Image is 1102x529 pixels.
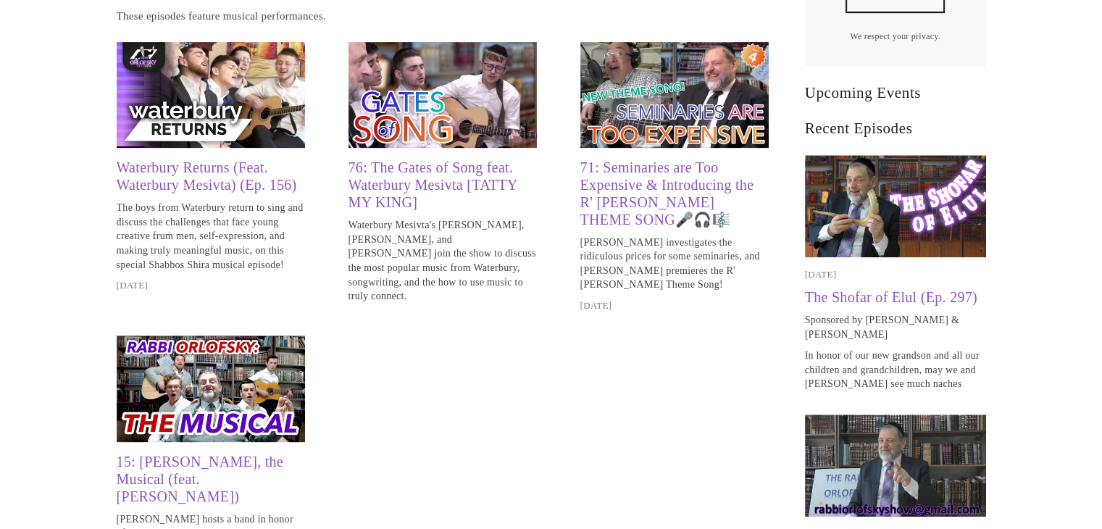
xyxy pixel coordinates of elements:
[117,159,297,193] a: Waterbury Returns (Feat. Waterbury Mesivta) (Ep. 156)
[580,236,769,292] p: [PERSON_NAME] investigates the ridiculous prices for some seminaries, and [PERSON_NAME] premieres...
[348,218,537,304] p: Waterbury Mesivta's [PERSON_NAME], [PERSON_NAME], and [PERSON_NAME] join the show to discuss the ...
[117,42,305,148] img: Waterbury Returns (Feat. Waterbury Mesivta) (Ep. 156)
[580,299,612,312] time: [DATE]
[580,42,769,148] img: 71: Seminaries are Too Expensive &amp; Introducing the R' ORLOFSKY THEME SONG🎤🎧🎼
[348,159,517,210] a: 76: The Gates of Song feat. Waterbury Mesivta [TATTY MY KING]
[805,415,986,517] a: The Rabbi Orlofsky Rosh Hashana Project
[804,415,986,517] img: The Rabbi Orlofsky Rosh Hashana Project
[805,84,986,102] h2: Upcoming Events
[117,454,284,504] a: 15: [PERSON_NAME], the Musical (feat. [PERSON_NAME])
[805,349,986,391] p: In honor of our new grandson and all our children and grandchildren, may we and [PERSON_NAME] see...
[117,7,769,25] p: These episodes feature musical performances.
[117,279,149,292] time: [DATE]
[117,201,305,272] p: The boys from Waterbury return to sing and discuss the challenges that face young creative frum m...
[804,155,986,257] img: The Shofar of Elul (Ep. 297)
[805,289,977,305] a: The Shofar of Elul (Ep. 297)
[805,120,986,138] h2: Recent Episodes
[348,42,537,148] img: 76: The Gates of Song feat. Waterbury Mesivta [TATTY MY KING]
[805,268,837,281] time: [DATE]
[817,31,974,42] p: We respect your privacy.
[805,155,986,257] a: The Shofar of Elul (Ep. 297)
[580,159,754,228] a: 71: Seminaries are Too Expensive & Introducing the R' [PERSON_NAME] THEME SONG🎤🎧🎼
[805,313,986,341] p: Sponsored by [PERSON_NAME] & [PERSON_NAME]
[117,336,305,442] img: 15: Rabbi Orlofsky, the Musical (feat. Rabbi Binny Fogelgarn)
